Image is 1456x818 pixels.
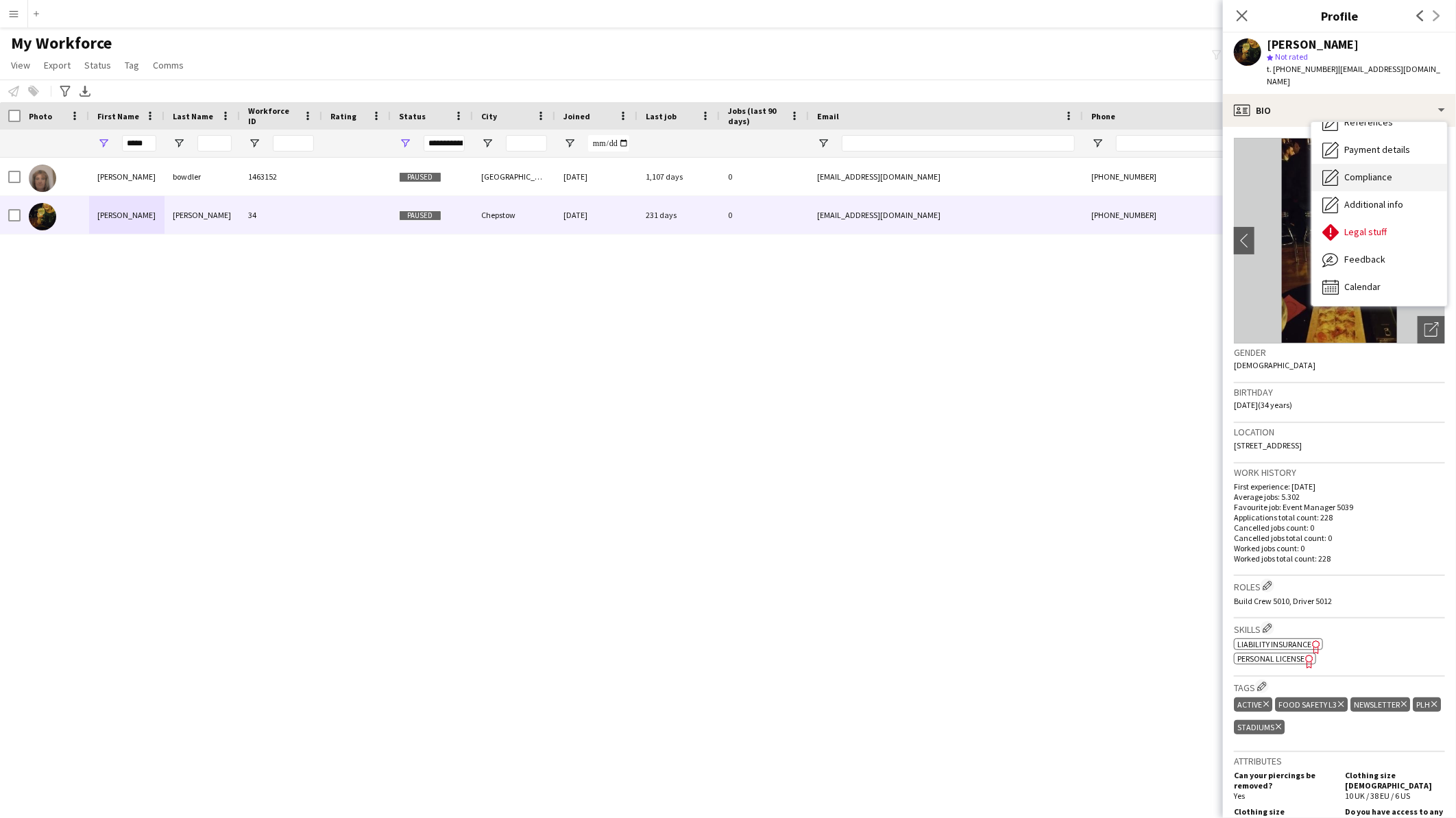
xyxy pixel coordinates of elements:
[728,106,784,126] span: Jobs (last 90 days)
[89,196,165,234] div: [PERSON_NAME]
[473,158,555,195] div: [GEOGRAPHIC_DATA] staffordshire
[842,135,1075,152] input: Email Filter Input
[89,158,165,195] div: [PERSON_NAME]
[119,56,145,74] a: Tag
[1234,543,1445,553] p: Worked jobs count: 0
[1234,512,1445,522] p: Applications total count: 228
[153,59,184,71] span: Comms
[720,158,809,195] div: 0
[1223,94,1456,127] div: Bio
[1234,791,1245,801] span: Yes
[11,59,30,71] span: View
[1237,639,1311,649] span: Liability Insurance
[1234,596,1332,606] span: Build Crew 5010, Driver 5012
[84,59,111,71] span: Status
[1234,770,1334,791] h5: Can your piercings be removed?
[29,111,52,121] span: Photo
[122,135,156,152] input: First Name Filter Input
[473,196,555,234] div: Chepstow
[638,196,720,234] div: 231 days
[638,158,720,195] div: 1,107 days
[809,196,1083,234] div: [EMAIL_ADDRESS][DOMAIN_NAME]
[1311,274,1447,301] div: Calendar
[1234,386,1445,398] h3: Birthday
[1234,720,1285,734] div: Stadiums
[1234,697,1272,712] div: Active
[1234,481,1445,492] p: First experience: [DATE]
[165,158,240,195] div: bowdler
[248,137,260,149] button: Open Filter Menu
[1418,316,1445,344] div: Open photos pop-in
[817,137,829,149] button: Open Filter Menu
[11,33,112,53] span: My Workforce
[1267,38,1359,51] div: [PERSON_NAME]
[240,158,322,195] div: 1463152
[1344,226,1387,238] span: Legal stuff
[1344,280,1381,293] span: Calendar
[1083,158,1259,195] div: [PHONE_NUMBER]
[1234,346,1445,359] h3: Gender
[1311,136,1447,164] div: Payment details
[1344,198,1403,210] span: Additional info
[563,111,590,121] span: Joined
[1311,109,1447,136] div: References
[1234,522,1445,533] p: Cancelled jobs count: 0
[1413,697,1440,712] div: PLH
[399,210,441,221] span: Paused
[165,196,240,234] div: [PERSON_NAME]
[1234,755,1445,767] h3: Attributes
[555,196,638,234] div: [DATE]
[79,56,117,74] a: Status
[97,137,110,149] button: Open Filter Menu
[1344,143,1410,156] span: Payment details
[1234,466,1445,479] h3: Work history
[1344,116,1393,128] span: References
[5,56,36,74] a: View
[44,59,71,71] span: Export
[506,135,547,152] input: City Filter Input
[197,135,232,152] input: Last Name Filter Input
[1234,679,1445,694] h3: Tags
[809,158,1083,195] div: [EMAIL_ADDRESS][DOMAIN_NAME]
[1234,502,1445,512] p: Favourite job: Event Manager 5039
[1311,246,1447,274] div: Feedback
[1234,579,1445,593] h3: Roles
[240,196,322,234] div: 34
[1267,64,1338,74] span: t. [PHONE_NUMBER]
[1345,770,1445,791] h5: Clothing size [DEMOGRAPHIC_DATA]
[97,111,139,121] span: First Name
[38,56,76,74] a: Export
[1275,697,1347,712] div: Food Safety L3
[817,111,839,121] span: Email
[399,172,441,182] span: Paused
[1344,171,1392,183] span: Compliance
[1091,137,1104,149] button: Open Filter Menu
[77,83,93,99] app-action-btn: Export XLSX
[1234,533,1445,543] p: Cancelled jobs total count: 0
[125,59,139,71] span: Tag
[1091,111,1115,121] span: Phone
[720,196,809,234] div: 0
[1311,219,1447,246] div: Legal stuff
[1083,196,1259,234] div: [PHONE_NUMBER]
[1267,64,1440,86] span: | [EMAIL_ADDRESS][DOMAIN_NAME]
[1234,360,1315,370] span: [DEMOGRAPHIC_DATA]
[1234,138,1445,344] img: Crew avatar or photo
[330,111,356,121] span: Rating
[646,111,677,121] span: Last job
[1345,791,1410,801] span: 10 UK / 38 EU / 6 US
[173,137,185,149] button: Open Filter Menu
[399,137,411,149] button: Open Filter Menu
[147,56,189,74] a: Comms
[29,165,56,192] img: paula bowdler
[1234,440,1302,450] span: [STREET_ADDRESS]
[1234,426,1445,438] h3: Location
[1275,51,1308,62] span: Not rated
[29,203,56,230] img: Paula Larkham
[173,111,213,121] span: Last Name
[1116,135,1250,152] input: Phone Filter Input
[248,106,298,126] span: Workforce ID
[1237,653,1305,664] span: Personal License
[588,135,629,152] input: Joined Filter Input
[1350,697,1410,712] div: Newsletter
